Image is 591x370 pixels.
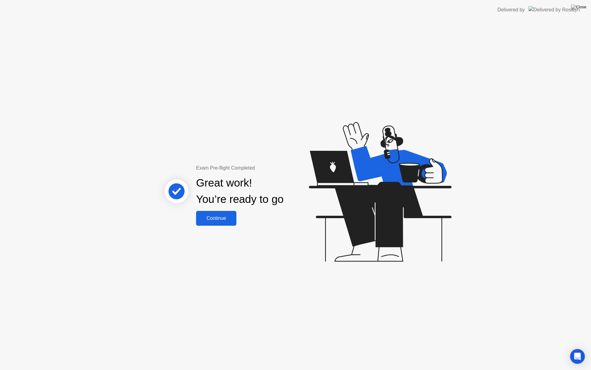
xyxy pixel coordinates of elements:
div: Continue [198,216,235,221]
button: Continue [196,211,236,226]
div: Exam Pre-flight Completed [196,164,323,172]
div: Delivered by [497,6,525,14]
img: Close [571,5,586,10]
img: Delivered by Rosalyn [529,6,580,13]
div: Open Intercom Messenger [570,349,585,364]
div: Great work! You’re ready to go [196,175,283,208]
